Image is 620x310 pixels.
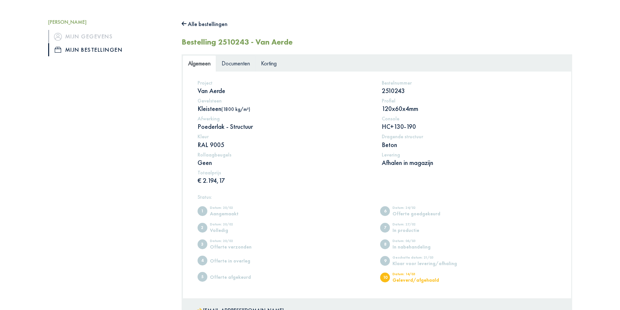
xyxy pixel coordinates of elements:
a: iconMijn bestellingen [48,43,172,56]
div: Datum: 20/02 [210,239,264,244]
img: icon [54,33,62,41]
div: Datum: 20/02 [210,206,264,211]
p: Afhalen in magazijn [382,158,557,167]
span: Offerte verzonden [198,239,207,249]
p: Beton [382,141,557,149]
h5: Levering [382,152,557,158]
div: Geleverd/afgehaald [393,277,446,282]
a: iconMijn gegevens [48,30,172,43]
p: Geen [198,158,372,167]
div: Offerte verzonden [210,244,264,249]
p: 2510243 [382,87,557,95]
span: In productie [380,223,390,233]
h5: Bestelnummer [382,80,557,86]
span: In nabehandeling [380,239,390,249]
h5: Gevelsteen [198,98,372,104]
h5: Afwerking [198,115,372,122]
div: Offerte afgekeurd [210,275,264,279]
p: Van Aerde [198,87,372,95]
p: Poederlak - Structuur [198,122,372,131]
span: Klaar voor levering/afhaling [380,256,390,266]
span: Offerte afgekeurd [198,272,207,282]
div: Datum: 20/02 [210,222,264,228]
h5: Profiel [382,98,557,104]
span: Aangemaakt [198,206,207,216]
span: Geleverd/afgehaald [380,273,390,282]
div: Offerte in overleg [210,258,264,263]
div: Klaar voor levering/afhaling [393,261,457,266]
h5: Rollaagbeugels [198,152,372,158]
div: Aangemaakt [210,211,264,216]
span: (1800 kg/m³) [221,106,250,112]
h5: Dragende structuur [382,133,557,140]
div: Volledig [210,228,264,233]
div: Geschatte datum: 21/03 [393,256,457,261]
span: Documenten [222,60,250,67]
h5: Console [382,115,557,122]
span: Korting [261,60,277,67]
div: In nabehandeling [393,244,446,249]
span: Algemeen [188,60,211,67]
p: HC+130-190 [382,122,557,131]
span: Offerte goedgekeurd [380,206,390,216]
ul: Tabs [183,55,571,71]
div: Datum: 06/03 [393,239,446,244]
img: icon [55,47,61,53]
h5: Totaalprijs [198,169,372,176]
span: Offerte in overleg [198,256,207,265]
div: Datum: 24/02 [393,206,446,211]
h5: Kleur [198,133,372,140]
div: Datum: 14/03 [393,272,446,277]
div: Offerte goedgekeurd [393,211,446,216]
button: Alle bestellingen [182,19,228,29]
h5: Project [198,80,372,86]
p: Kleisteen [198,104,372,113]
h5: Status: [198,194,557,200]
p: 120x60x4mm [382,104,557,113]
h5: [PERSON_NAME] [48,19,172,25]
p: € 2.194,17 [198,176,372,185]
div: Datum: 27/02 [393,222,446,228]
p: RAL 9005 [198,141,372,149]
div: In productie [393,228,446,233]
span: Volledig [198,223,207,233]
h2: Bestelling 2510243 - Van Aerde [182,37,293,47]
